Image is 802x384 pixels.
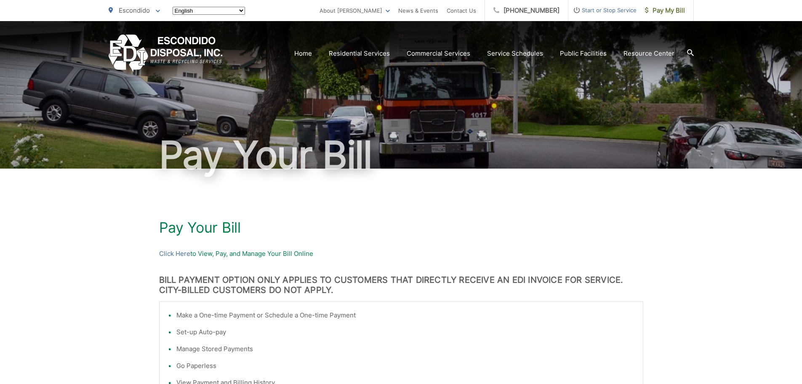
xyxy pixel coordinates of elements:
li: Manage Stored Payments [176,344,634,354]
li: Make a One-time Payment or Schedule a One-time Payment [176,310,634,320]
a: News & Events [398,5,438,16]
a: EDCD logo. Return to the homepage. [109,35,223,72]
p: to View, Pay, and Manage Your Bill Online [159,249,643,259]
a: Service Schedules [487,48,543,59]
select: Select a language [173,7,245,15]
h1: Pay Your Bill [109,134,694,176]
a: Public Facilities [560,48,607,59]
a: Residential Services [329,48,390,59]
a: Commercial Services [407,48,470,59]
a: Home [294,48,312,59]
h3: BILL PAYMENT OPTION ONLY APPLIES TO CUSTOMERS THAT DIRECTLY RECEIVE AN EDI INVOICE FOR SERVICE. C... [159,275,643,295]
a: Click Here [159,249,190,259]
li: Go Paperless [176,361,634,371]
span: Escondido [119,6,150,14]
a: About [PERSON_NAME] [320,5,390,16]
li: Set-up Auto-pay [176,327,634,337]
span: Pay My Bill [645,5,685,16]
a: Contact Us [447,5,476,16]
a: Resource Center [623,48,674,59]
h1: Pay Your Bill [159,219,643,236]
